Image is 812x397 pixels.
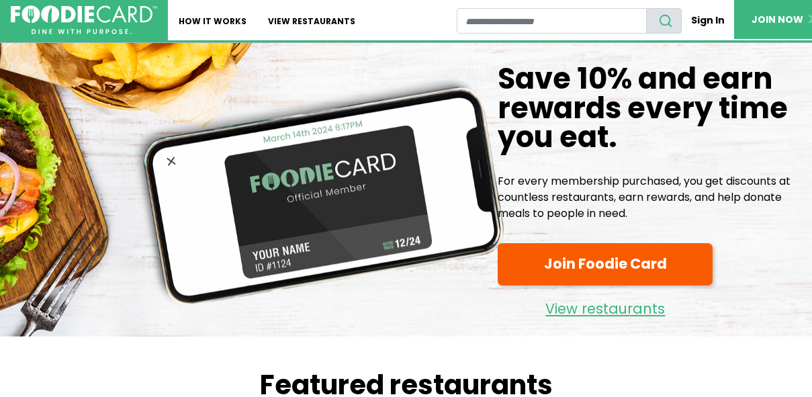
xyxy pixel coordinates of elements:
[457,8,647,34] input: restaurant search
[498,64,801,152] h1: Save 10% and earn rewards every time you eat.
[682,8,734,33] a: Sign In
[11,5,157,35] img: FoodieCard; Eat, Drink, Save, Donate
[498,291,713,320] a: View restaurants
[498,173,801,222] p: For every membership purchased, you get discounts at countless restaurants, earn rewards, and hel...
[646,8,682,34] button: search
[498,243,713,285] a: Join Foodie Card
